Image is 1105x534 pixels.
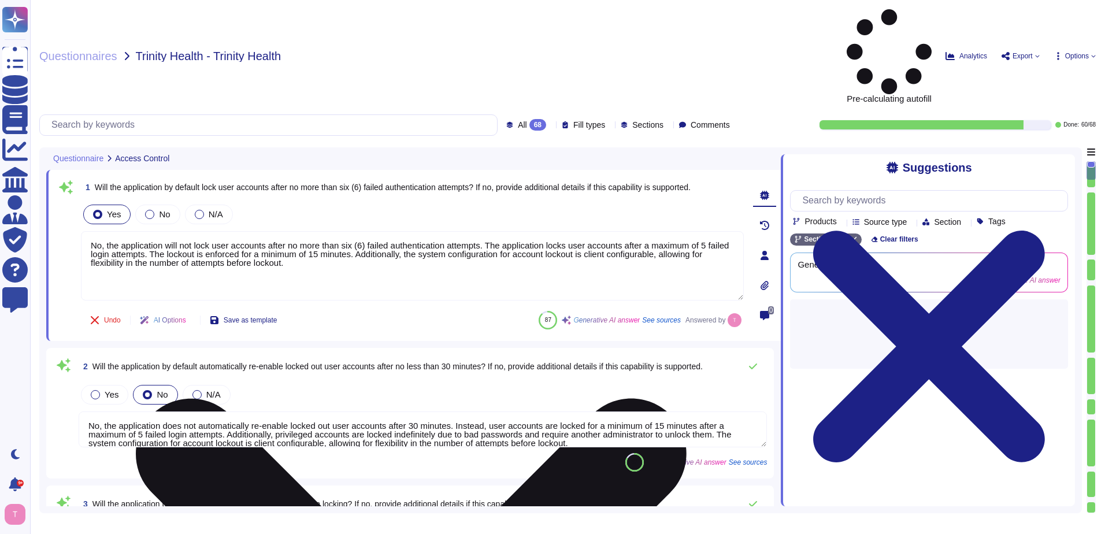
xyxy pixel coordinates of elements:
span: No [159,209,170,219]
button: Analytics [945,51,987,61]
input: Search by keywords [796,191,1067,211]
span: Fill types [573,121,605,129]
span: 1 [81,183,90,191]
img: user [5,504,25,525]
span: Will the application by default lock user accounts after no more than six (6) failed authenticati... [95,183,691,192]
span: See sources [729,459,767,466]
button: user [2,502,34,527]
span: Questionnaire [53,154,103,162]
img: user [728,313,741,327]
span: 0 [768,306,774,314]
span: Access Control [115,154,169,162]
span: All [518,121,527,129]
span: Yes [107,209,121,219]
span: Options [1065,53,1089,60]
input: Search by keywords [46,115,497,135]
span: Export [1013,53,1033,60]
span: 82 [631,459,637,465]
textarea: No, the application will not lock user accounts after no more than six (6) failed authentication ... [81,231,744,301]
div: 68 [529,119,546,131]
span: Done: [1063,122,1079,128]
span: Sections [632,121,663,129]
span: Trinity Health - Trinity Health [136,50,281,62]
span: N/A [209,209,223,219]
div: 9+ [17,480,24,487]
span: Questionnaires [39,50,117,62]
span: 60 / 68 [1081,122,1096,128]
span: Pre-calculating autofill [847,9,932,103]
span: 3 [79,500,88,508]
span: Comments [691,121,730,129]
span: 87 [545,317,551,323]
textarea: No, the application does not automatically re-enable locked out user accounts after 30 minutes. I... [79,411,767,447]
span: Analytics [959,53,987,60]
span: 2 [79,362,88,370]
